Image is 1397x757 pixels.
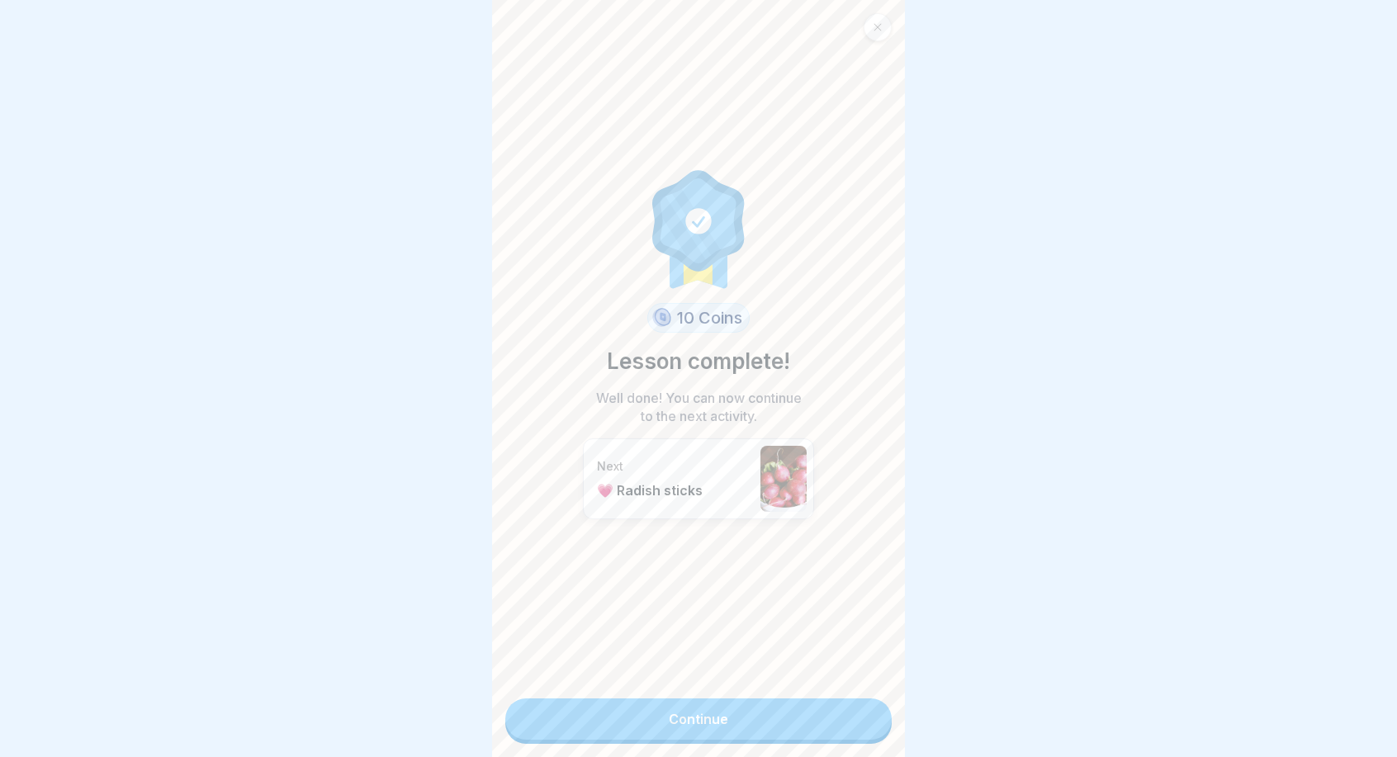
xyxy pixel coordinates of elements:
a: Continue [505,698,892,740]
p: Next [597,459,752,474]
p: 💗 Radish sticks [597,482,752,499]
p: Well done! You can now continue to the next activity. [591,389,806,425]
img: completion.svg [643,166,754,290]
div: 10 Coins [647,303,750,333]
p: Lesson complete! [607,346,790,377]
img: coin.svg [650,305,674,330]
